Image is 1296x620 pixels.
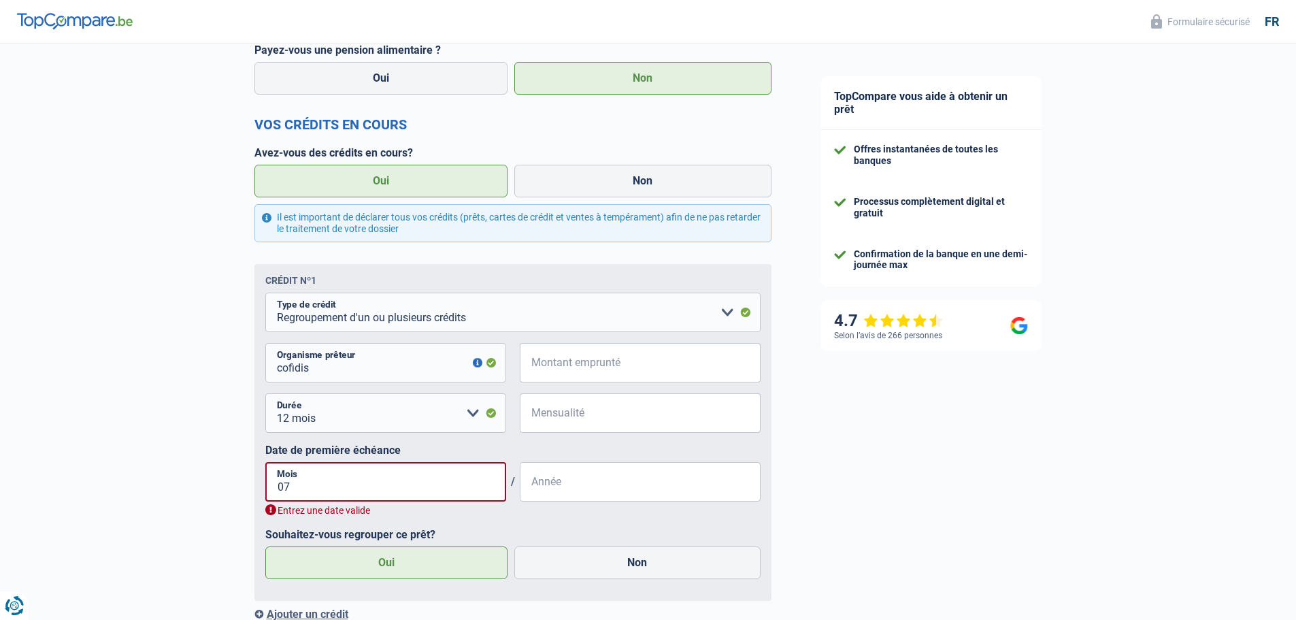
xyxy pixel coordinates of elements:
label: Non [514,165,771,197]
div: Selon l’avis de 266 personnes [834,331,942,340]
label: Payez-vous une pension alimentaire ? [254,44,771,56]
input: AAAA [520,462,761,502]
div: Processus complètement digital et gratuit [854,196,1028,219]
label: Oui [254,165,508,197]
div: 4.7 [834,311,944,331]
label: Oui [265,546,508,579]
span: € [520,343,537,382]
label: Avez-vous des crédits en cours? [254,146,771,159]
span: € [520,393,537,433]
div: Confirmation de la banque en une demi-journée max [854,248,1028,272]
img: Advertisement [3,150,4,151]
button: Formulaire sécurisé [1143,10,1258,33]
div: Crédit nº1 [265,275,316,286]
label: Non [514,62,771,95]
label: Date de première échéance [265,444,761,457]
label: Non [514,546,761,579]
label: Oui [254,62,508,95]
div: Offres instantanées de toutes les banques [854,144,1028,167]
label: Souhaitez-vous regrouper ce prêt? [265,528,761,541]
input: MM [265,462,506,502]
div: Entrez une date valide [265,504,761,517]
div: Il est important de déclarer tous vos crédits (prêts, cartes de crédit et ventes à tempérament) a... [254,204,771,242]
div: fr [1265,14,1279,29]
span: / [506,475,520,488]
div: TopCompare vous aide à obtenir un prêt [820,76,1042,130]
h2: Vos crédits en cours [254,116,771,133]
img: TopCompare Logo [17,13,133,29]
